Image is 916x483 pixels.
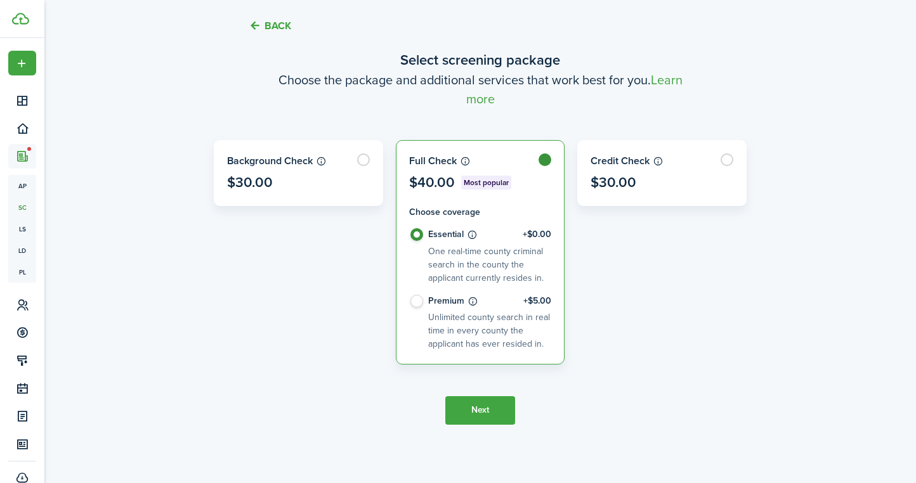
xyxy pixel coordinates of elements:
wizard-step-header-description: Choose the package and additional services that work best for you. [214,70,747,108]
control-radio-card-description: Unlimited county search in real time in every county the applicant has ever resided in. [428,311,550,351]
span: +$0.00 [523,228,551,241]
a: Learn more [466,70,683,108]
a: ls [8,218,36,240]
a: sc [8,196,36,218]
card-package-label: Credit Check [591,153,733,169]
a: ld [8,240,36,261]
control-radio-card-title: Essential [428,228,552,241]
h4: Choose coverage [409,205,552,219]
control-radio-card-description: One real-time county criminal search in the county the applicant currently resides in. [428,245,544,285]
button: Back [249,19,291,32]
a: pl [8,261,36,283]
a: ap [8,175,36,196]
img: TenantCloud [12,13,29,25]
button: Next [445,396,515,425]
control-radio-card-title: Premium [428,295,552,307]
wizard-step-header-title: Select screening package [214,49,747,70]
button: Open menu [8,51,36,75]
span: +$5.00 [523,295,551,307]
